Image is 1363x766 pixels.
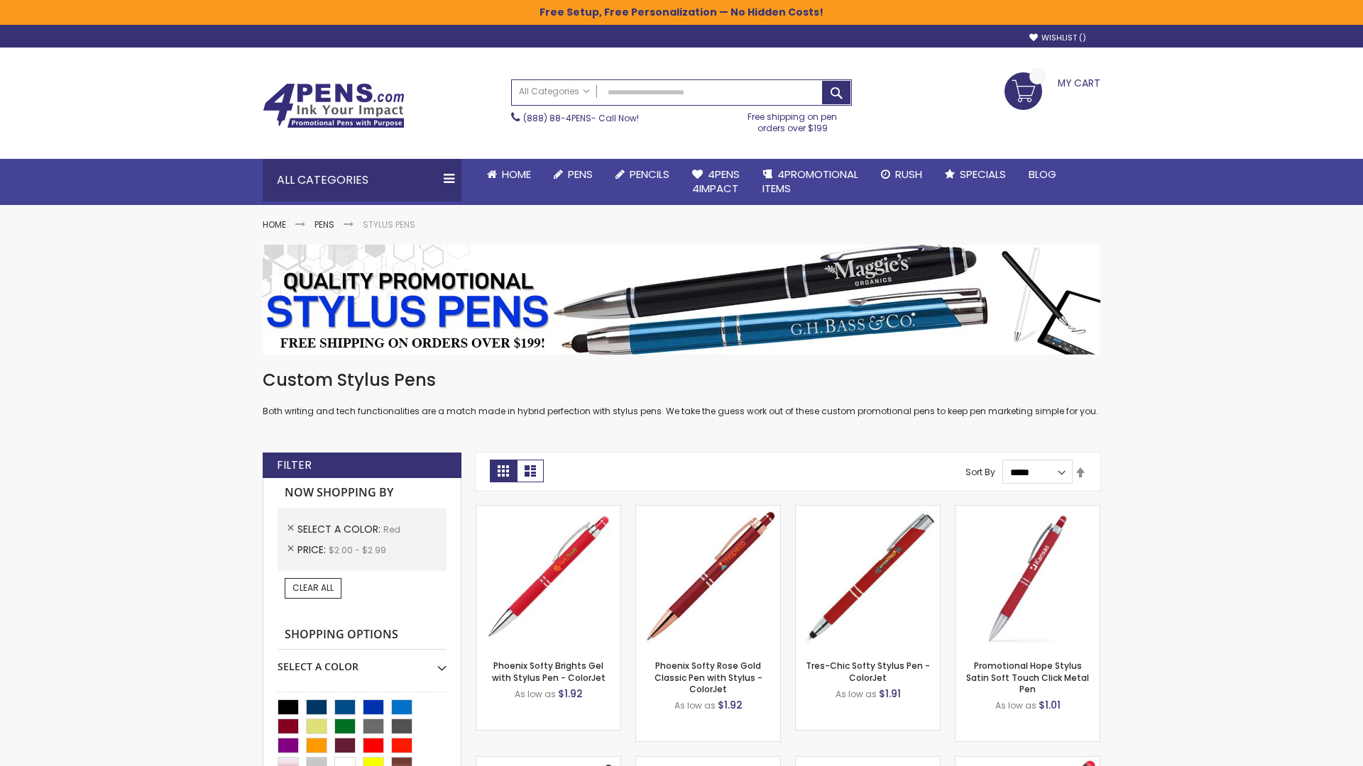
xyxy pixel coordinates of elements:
[263,83,405,128] img: 4Pens Custom Pens and Promotional Products
[512,80,597,104] a: All Categories
[956,505,1100,517] a: Promotional Hope Stylus Satin Soft Touch Click Metal Pen-Red
[263,218,286,231] a: Home
[718,698,743,712] span: $1.92
[277,457,312,473] strong: Filter
[278,620,447,650] strong: Shopping Options
[558,687,583,701] span: $1.92
[490,460,517,482] strong: Grid
[895,167,922,182] span: Rush
[636,506,780,650] img: Phoenix Softy Rose Gold Classic Pen with Stylus - ColorJet-Red
[383,523,400,535] span: Red
[278,650,447,674] div: Select A Color
[476,159,542,190] a: Home
[519,86,590,97] span: All Categories
[363,218,415,231] strong: Stylus Pens
[285,578,341,598] a: Clear All
[604,159,681,190] a: Pencils
[733,106,853,134] div: Free shipping on pen orders over $199
[796,506,940,650] img: Tres-Chic Softy Stylus Pen - ColorJet-Red
[263,159,461,201] div: All Categories
[674,699,716,711] span: As low as
[966,660,1089,694] a: Promotional Hope Stylus Satin Soft Touch Click Metal Pen
[751,159,870,205] a: 4PROMOTIONALITEMS
[934,159,1017,190] a: Specials
[329,544,386,556] span: $2.00 - $2.99
[762,167,858,196] span: 4PROMOTIONAL ITEMS
[292,582,334,594] span: Clear All
[806,660,930,683] a: Tres-Chic Softy Stylus Pen - ColorJet
[956,506,1100,650] img: Promotional Hope Stylus Satin Soft Touch Click Metal Pen-Red
[636,505,780,517] a: Phoenix Softy Rose Gold Classic Pen with Stylus - ColorJet-Red
[568,167,593,182] span: Pens
[502,167,531,182] span: Home
[995,699,1036,711] span: As low as
[692,167,740,196] span: 4Pens 4impact
[476,505,620,517] a: Phoenix Softy Brights Gel with Stylus Pen - ColorJet-Red
[263,245,1100,355] img: Stylus Pens
[297,522,383,536] span: Select A Color
[681,159,751,205] a: 4Pens4impact
[523,112,639,124] span: - Call Now!
[870,159,934,190] a: Rush
[476,506,620,650] img: Phoenix Softy Brights Gel with Stylus Pen - ColorJet-Red
[960,167,1006,182] span: Specials
[879,687,901,701] span: $1.91
[314,218,334,231] a: Pens
[1039,698,1061,712] span: $1.01
[523,112,591,124] a: (888) 88-4PENS
[1029,33,1086,43] a: Wishlist
[297,543,329,557] span: Price
[263,369,1100,392] h1: Custom Stylus Pens
[655,660,762,694] a: Phoenix Softy Rose Gold Classic Pen with Stylus - ColorJet
[965,466,995,478] label: Sort By
[542,159,604,190] a: Pens
[1017,159,1068,190] a: Blog
[515,688,556,700] span: As low as
[278,478,447,508] strong: Now Shopping by
[796,505,940,517] a: Tres-Chic Softy Stylus Pen - ColorJet-Red
[492,660,606,683] a: Phoenix Softy Brights Gel with Stylus Pen - ColorJet
[1029,167,1056,182] span: Blog
[630,167,669,182] span: Pencils
[263,369,1100,418] div: Both writing and tech functionalities are a match made in hybrid perfection with stylus pens. We ...
[836,688,877,700] span: As low as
